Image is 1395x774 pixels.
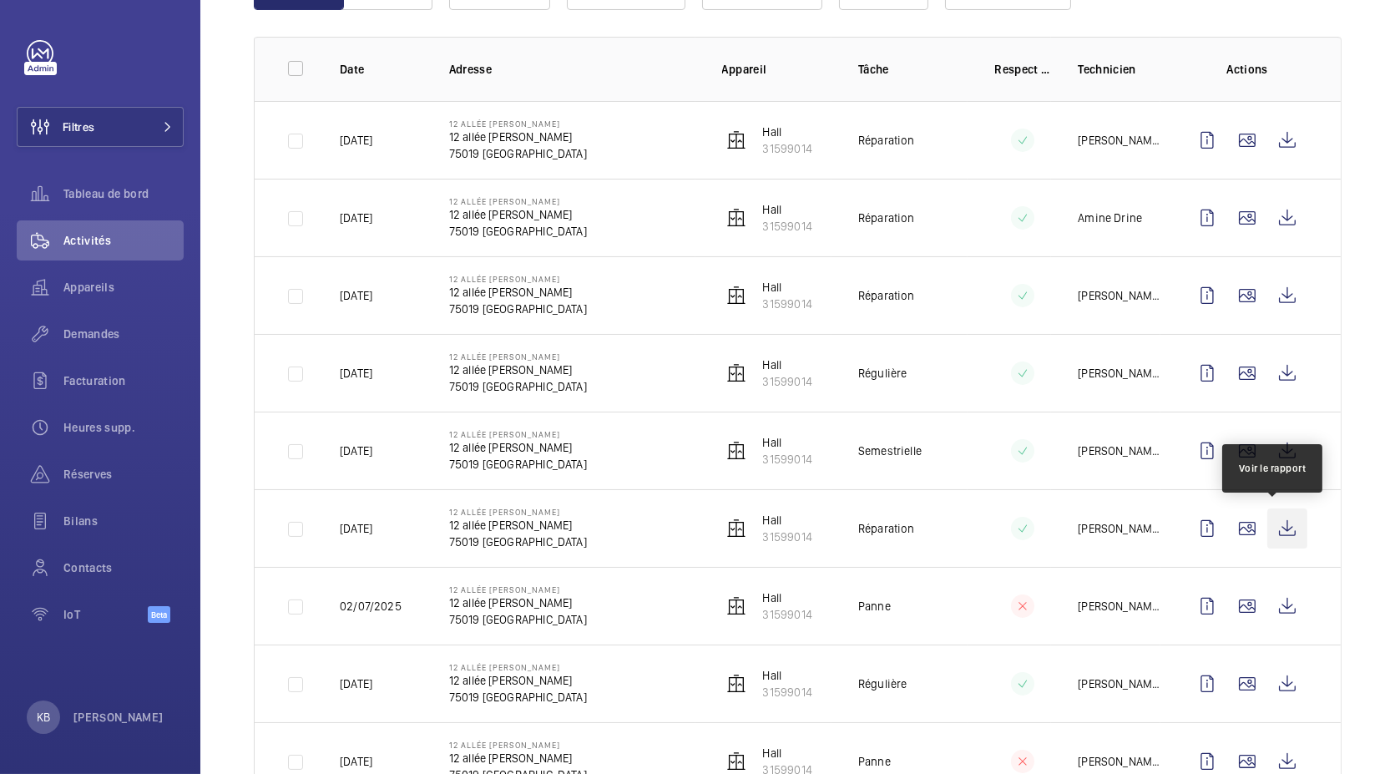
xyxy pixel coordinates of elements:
[449,672,587,689] p: 12 allée [PERSON_NAME]
[449,129,587,145] p: 12 allée [PERSON_NAME]
[63,419,184,436] span: Heures supp.
[763,434,812,451] p: Hall
[449,689,587,706] p: 75019 [GEOGRAPHIC_DATA]
[763,451,812,468] p: 31599014
[63,513,184,529] span: Bilans
[449,196,587,206] p: 12 allée [PERSON_NAME]
[1078,753,1160,770] p: [PERSON_NAME]
[340,287,372,304] p: [DATE]
[858,365,907,382] p: Régulière
[340,598,402,615] p: 02/07/2025
[449,145,587,162] p: 75019 [GEOGRAPHIC_DATA]
[726,674,746,694] img: elevator.svg
[449,284,587,301] p: 12 allée [PERSON_NAME]
[763,279,812,296] p: Hall
[449,61,695,78] p: Adresse
[449,206,587,223] p: 12 allée [PERSON_NAME]
[449,534,587,550] p: 75019 [GEOGRAPHIC_DATA]
[449,429,587,439] p: 12 allée [PERSON_NAME]
[340,520,372,537] p: [DATE]
[726,130,746,150] img: elevator.svg
[858,520,915,537] p: Réparation
[726,286,746,306] img: elevator.svg
[449,378,587,395] p: 75019 [GEOGRAPHIC_DATA]
[1078,520,1160,537] p: [PERSON_NAME]
[63,232,184,249] span: Activités
[1078,132,1160,149] p: [PERSON_NAME]
[726,519,746,539] img: elevator.svg
[340,61,422,78] p: Date
[449,352,587,362] p: 12 allée [PERSON_NAME]
[1239,461,1307,476] div: Voir le rapport
[63,559,184,576] span: Contacts
[763,373,812,390] p: 31599014
[763,529,812,545] p: 31599014
[449,301,587,317] p: 75019 [GEOGRAPHIC_DATA]
[858,61,968,78] p: Tâche
[148,606,170,623] span: Beta
[63,119,94,135] span: Filtres
[340,132,372,149] p: [DATE]
[449,584,587,594] p: 12 allée [PERSON_NAME]
[449,750,587,766] p: 12 allée [PERSON_NAME]
[17,107,184,147] button: Filtres
[1078,365,1160,382] p: [PERSON_NAME]
[858,132,915,149] p: Réparation
[63,372,184,389] span: Facturation
[858,675,907,692] p: Régulière
[763,357,812,373] p: Hall
[726,208,746,228] img: elevator.svg
[763,684,812,701] p: 31599014
[858,443,922,459] p: Semestrielle
[858,753,891,770] p: Panne
[1078,210,1142,226] p: Amine Drine
[858,598,891,615] p: Panne
[340,753,372,770] p: [DATE]
[763,589,812,606] p: Hall
[73,709,164,726] p: [PERSON_NAME]
[1078,61,1160,78] p: Technicien
[763,201,812,218] p: Hall
[449,223,587,240] p: 75019 [GEOGRAPHIC_DATA]
[1078,287,1160,304] p: [PERSON_NAME]
[449,119,587,129] p: 12 allée [PERSON_NAME]
[858,210,915,226] p: Réparation
[763,512,812,529] p: Hall
[763,218,812,235] p: 31599014
[763,667,812,684] p: Hall
[449,456,587,473] p: 75019 [GEOGRAPHIC_DATA]
[449,362,587,378] p: 12 allée [PERSON_NAME]
[449,611,587,628] p: 75019 [GEOGRAPHIC_DATA]
[449,517,587,534] p: 12 allée [PERSON_NAME]
[1187,61,1307,78] p: Actions
[449,507,587,517] p: 12 allée [PERSON_NAME]
[63,185,184,202] span: Tableau de bord
[340,365,372,382] p: [DATE]
[449,594,587,611] p: 12 allée [PERSON_NAME]
[763,124,812,140] p: Hall
[1078,443,1160,459] p: [PERSON_NAME]
[763,296,812,312] p: 31599014
[63,466,184,483] span: Réserves
[1078,598,1160,615] p: [PERSON_NAME]
[340,443,372,459] p: [DATE]
[726,596,746,616] img: elevator.svg
[726,441,746,461] img: elevator.svg
[858,287,915,304] p: Réparation
[726,363,746,383] img: elevator.svg
[449,439,587,456] p: 12 allée [PERSON_NAME]
[449,740,587,750] p: 12 allée [PERSON_NAME]
[340,675,372,692] p: [DATE]
[1078,675,1160,692] p: [PERSON_NAME]
[449,274,587,284] p: 12 allée [PERSON_NAME]
[763,606,812,623] p: 31599014
[37,709,50,726] p: KB
[763,745,812,761] p: Hall
[763,140,812,157] p: 31599014
[722,61,831,78] p: Appareil
[340,210,372,226] p: [DATE]
[449,662,587,672] p: 12 allée [PERSON_NAME]
[994,61,1051,78] p: Respect délai
[63,279,184,296] span: Appareils
[726,751,746,771] img: elevator.svg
